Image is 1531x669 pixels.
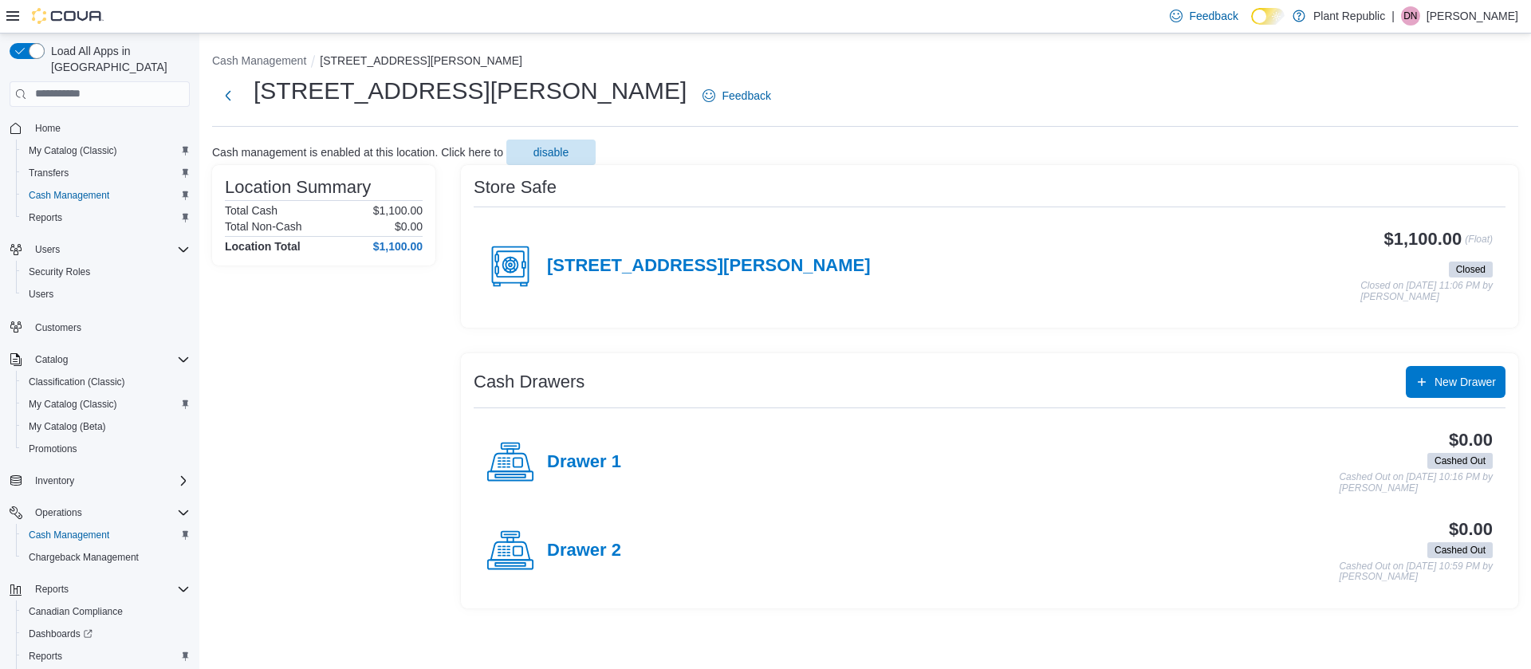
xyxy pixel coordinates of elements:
p: Cashed Out on [DATE] 10:16 PM by [PERSON_NAME] [1339,472,1493,494]
span: Customers [35,321,81,334]
span: Feedback [722,88,770,104]
button: Catalog [3,348,196,371]
span: My Catalog (Classic) [22,395,190,414]
button: My Catalog (Classic) [16,393,196,415]
button: Users [29,240,66,259]
span: Reports [29,650,62,663]
button: disable [506,140,596,165]
a: Transfers [22,163,75,183]
h4: [STREET_ADDRESS][PERSON_NAME] [547,256,871,277]
input: Dark Mode [1251,8,1285,25]
button: Operations [3,502,196,524]
a: Reports [22,208,69,227]
span: Home [35,122,61,135]
span: Transfers [22,163,190,183]
span: Operations [29,503,190,522]
img: Cova [32,8,104,24]
button: Reports [3,578,196,600]
p: (Float) [1465,230,1493,258]
span: Security Roles [22,262,190,281]
span: Promotions [29,443,77,455]
span: Dashboards [22,624,190,643]
p: Closed on [DATE] 11:06 PM by [PERSON_NAME] [1360,281,1493,302]
span: Cashed Out [1427,453,1493,469]
button: Security Roles [16,261,196,283]
a: My Catalog (Classic) [22,141,124,160]
a: My Catalog (Classic) [22,395,124,414]
button: Reports [29,580,75,599]
a: Promotions [22,439,84,458]
span: Promotions [22,439,190,458]
span: Reports [29,580,190,599]
p: Plant Republic [1313,6,1385,26]
span: Canadian Compliance [22,602,190,621]
button: Cash Management [16,184,196,207]
button: Cash Management [16,524,196,546]
span: Users [35,243,60,256]
span: Catalog [29,350,190,369]
span: disable [533,144,569,160]
button: Next [212,80,244,112]
h4: Location Total [225,240,301,253]
button: Cash Management [212,54,306,67]
h3: $0.00 [1449,431,1493,450]
span: Closed [1449,262,1493,277]
span: Cash Management [29,189,109,202]
a: Chargeback Management [22,548,145,567]
span: Transfers [29,167,69,179]
span: Feedback [1189,8,1238,24]
p: Cash management is enabled at this location. Click here to [212,146,503,159]
span: Reports [22,208,190,227]
h3: Store Safe [474,178,557,197]
p: $1,100.00 [373,204,423,217]
span: New Drawer [1435,374,1496,390]
span: Users [29,288,53,301]
button: Inventory [3,470,196,492]
h4: Drawer 2 [547,541,621,561]
a: Security Roles [22,262,96,281]
span: Users [29,240,190,259]
span: Classification (Classic) [22,372,190,392]
span: Reports [35,583,69,596]
button: Users [3,238,196,261]
a: Feedback [696,80,777,112]
span: Inventory [29,471,190,490]
span: Chargeback Management [29,551,139,564]
div: Delina Negassi [1401,6,1420,26]
button: Inventory [29,471,81,490]
span: Catalog [35,353,68,366]
a: Cash Management [22,186,116,205]
span: Canadian Compliance [29,605,123,618]
a: Cash Management [22,525,116,545]
h6: Total Non-Cash [225,220,302,233]
span: My Catalog (Classic) [22,141,190,160]
button: My Catalog (Beta) [16,415,196,438]
span: My Catalog (Beta) [22,417,190,436]
span: Cashed Out [1435,543,1486,557]
span: Chargeback Management [22,548,190,567]
span: Reports [29,211,62,224]
p: $0.00 [395,220,423,233]
span: Home [29,118,190,138]
span: Inventory [35,474,74,487]
span: My Catalog (Beta) [29,420,106,433]
span: Dashboards [29,628,92,640]
p: [PERSON_NAME] [1427,6,1518,26]
span: Customers [29,317,190,336]
span: Load All Apps in [GEOGRAPHIC_DATA] [45,43,190,75]
button: Operations [29,503,89,522]
a: Dashboards [16,623,196,645]
a: Dashboards [22,624,99,643]
span: Cash Management [29,529,109,541]
h1: [STREET_ADDRESS][PERSON_NAME] [254,75,687,107]
p: Cashed Out on [DATE] 10:59 PM by [PERSON_NAME] [1339,561,1493,583]
a: Canadian Compliance [22,602,129,621]
span: DN [1403,6,1417,26]
button: Classification (Classic) [16,371,196,393]
a: Users [22,285,60,304]
a: Classification (Classic) [22,372,132,392]
span: My Catalog (Classic) [29,144,117,157]
h4: $1,100.00 [373,240,423,253]
button: New Drawer [1406,366,1505,398]
h6: Total Cash [225,204,277,217]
